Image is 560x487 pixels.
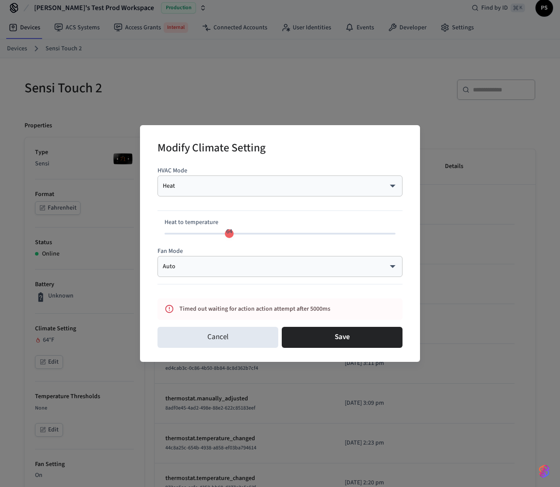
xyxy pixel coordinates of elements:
p: Fan Mode [157,247,402,256]
div: Heat [163,182,397,190]
span: 64 [226,227,232,236]
button: Save [282,327,402,348]
div: Timed out waiting for action action attempt after 5000ms [179,301,364,317]
button: Cancel [157,327,278,348]
h2: Modify Climate Setting [157,136,266,162]
p: HVAC Mode [157,166,402,175]
p: Heat to temperature [164,218,395,227]
div: Auto [163,262,397,271]
img: SeamLogoGradient.69752ec5.svg [539,464,549,478]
